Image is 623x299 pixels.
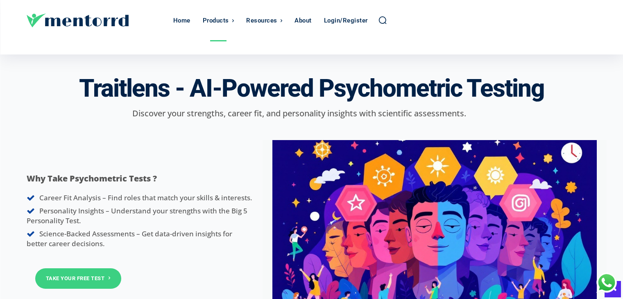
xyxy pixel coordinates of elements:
span: Career Fit Analysis – Find roles that match your skills & interests. [39,193,252,202]
span: Science-Backed Assessments – Get data-driven insights for better career decisions. [27,229,232,248]
p: Discover your strengths, career fit, and personality insights with scientific assessments. [27,107,572,120]
p: Why Take Psychometric Tests ? [27,172,228,185]
span: Personality Insights – Understand your strengths with the Big 5 Personality Test. [27,206,247,225]
div: Chat with Us [596,272,617,293]
h3: Traitlens - AI-Powered Psychometric Testing [79,75,544,102]
a: Logo [27,14,169,27]
a: Take Your Free Test [35,268,121,288]
a: Search [378,16,387,25]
